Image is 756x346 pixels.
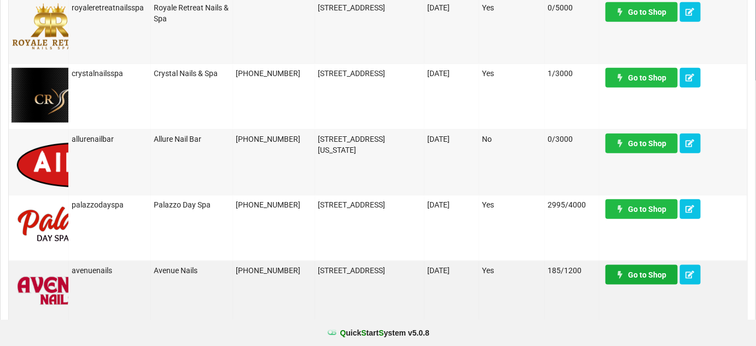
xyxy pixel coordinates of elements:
[606,2,678,22] a: Go to Shop
[11,265,103,320] img: AvenueNails-Logo.png
[427,199,476,210] div: [DATE]
[548,68,596,79] div: 1/3000
[318,68,421,79] div: [STREET_ADDRESS]
[548,134,596,145] div: 0/3000
[11,68,165,123] img: CrystalNails_luxurylogo.png
[236,134,312,145] div: [PHONE_NUMBER]
[154,134,230,145] div: Allure Nail Bar
[11,199,121,254] img: PalazzoDaySpaNails-Logo.png
[606,68,678,88] a: Go to Shop
[379,328,383,337] span: S
[236,265,312,276] div: [PHONE_NUMBER]
[72,265,148,276] div: avenuenails
[340,328,346,337] span: Q
[362,328,367,337] span: S
[548,199,596,210] div: 2995/4000
[482,134,542,145] div: No
[72,68,148,79] div: crystalnailsspa
[318,134,421,155] div: [STREET_ADDRESS][US_STATE]
[154,68,230,79] div: Crystal Nails & Spa
[427,134,476,145] div: [DATE]
[427,2,476,13] div: [DATE]
[606,199,678,219] a: Go to Shop
[236,68,312,79] div: [PHONE_NUMBER]
[236,199,312,210] div: [PHONE_NUMBER]
[154,2,230,24] div: Royale Retreat Nails & Spa
[154,199,230,210] div: Palazzo Day Spa
[427,265,476,276] div: [DATE]
[11,2,94,57] img: logo-RoyaleRetreatNailSpa-removebg-preview.png
[72,134,148,145] div: allurenailbar
[318,199,421,210] div: [STREET_ADDRESS]
[606,265,678,285] a: Go to Shop
[318,2,421,13] div: [STREET_ADDRESS]
[11,134,396,188] img: logo.png
[482,68,542,79] div: Yes
[72,2,148,13] div: royaleretreatnailsspa
[482,265,542,276] div: Yes
[427,68,476,79] div: [DATE]
[318,265,421,276] div: [STREET_ADDRESS]
[327,327,338,338] img: favicon.ico
[340,327,429,338] b: uick tart ystem v 5.0.8
[482,2,542,13] div: Yes
[154,265,230,276] div: Avenue Nails
[482,199,542,210] div: Yes
[548,265,596,276] div: 185/1200
[72,199,148,210] div: palazzodayspa
[606,134,678,153] a: Go to Shop
[548,2,596,13] div: 0/5000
